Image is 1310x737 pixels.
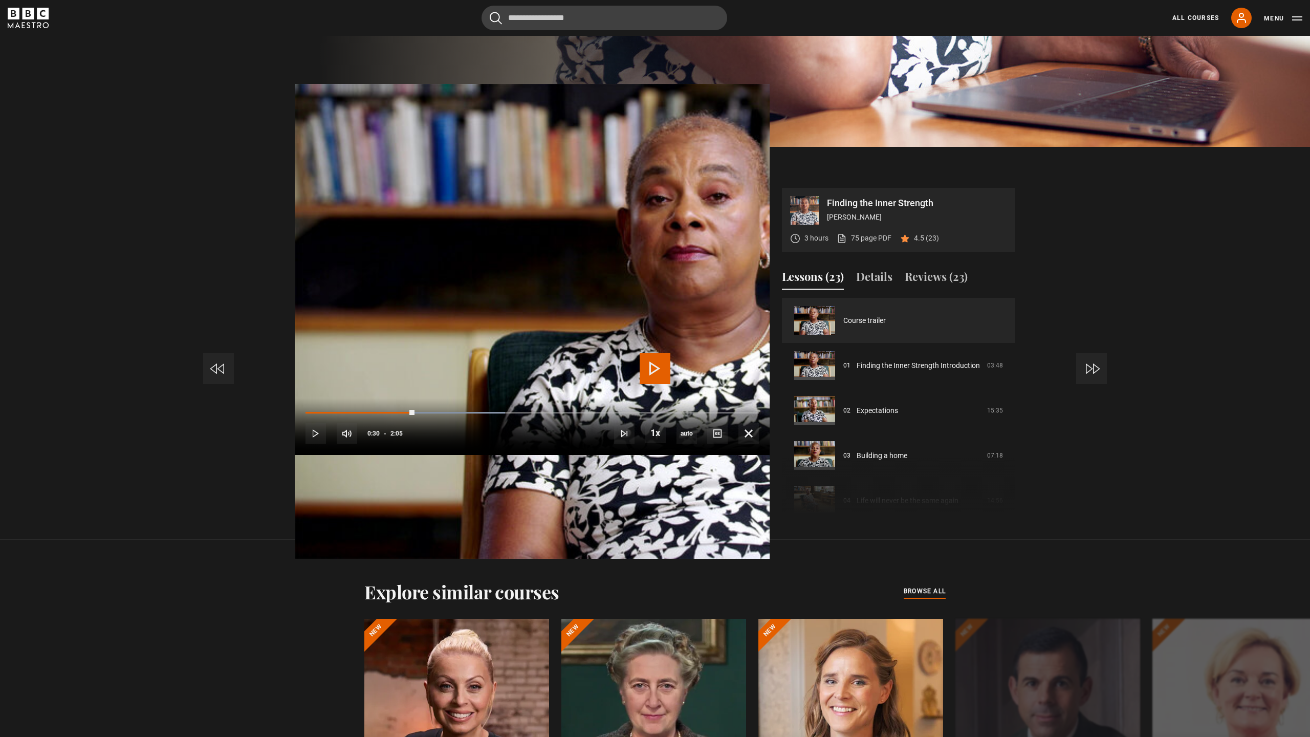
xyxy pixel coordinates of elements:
a: Course trailer [843,315,886,326]
button: Reviews (23) [905,268,968,290]
button: Submit the search query [490,12,502,25]
p: Finding the Inner Strength [827,199,1007,208]
a: Expectations [857,405,898,416]
button: Details [856,268,892,290]
button: Mute [337,423,357,444]
a: Building a home [857,450,907,461]
div: Progress Bar [305,412,759,414]
input: Search [482,6,727,30]
span: 2:05 [390,424,403,443]
a: browse all [904,586,946,597]
h2: Explore similar courses [364,581,559,602]
svg: BBC Maestro [8,8,49,28]
span: 0:30 [367,424,380,443]
span: browse all [904,586,946,596]
button: Captions [707,423,728,444]
button: Next Lesson [614,423,635,444]
button: Toggle navigation [1264,13,1302,24]
a: Finding the Inner Strength Introduction [857,360,980,371]
p: 3 hours [804,233,828,244]
span: - [384,430,386,437]
button: Playback Rate [645,423,666,443]
span: auto [676,423,697,444]
a: All Courses [1172,13,1219,23]
video-js: Video Player [295,188,770,455]
button: Lessons (23) [782,268,844,290]
button: Fullscreen [738,423,759,444]
div: Current quality: 1080p [676,423,697,444]
button: Play [305,423,326,444]
p: [PERSON_NAME] [827,212,1007,223]
a: 75 page PDF [837,233,891,244]
p: 4.5 (23) [914,233,939,244]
